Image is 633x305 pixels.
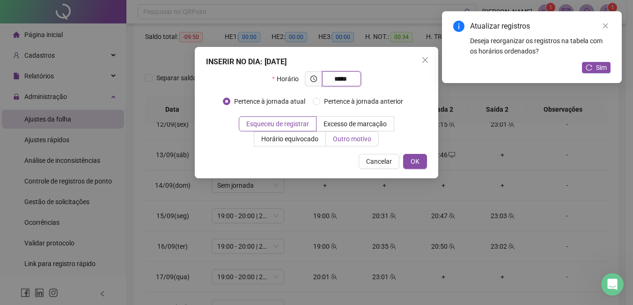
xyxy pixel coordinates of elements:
a: Close [600,21,611,31]
div: INSERIR NO DIA : [DATE] [206,56,427,68]
span: OK [411,156,420,167]
span: Pertence à jornada atual [230,96,309,107]
span: Outro motivo [333,135,371,143]
span: Pertence à jornada anterior [320,96,407,107]
span: Cancelar [366,156,392,167]
div: Deseja reorganizar os registros na tabela com os horários ordenados? [470,36,611,56]
button: Sim [582,62,611,73]
span: close [421,56,429,64]
div: Atualizar registros [470,21,611,32]
button: OK [403,154,427,169]
span: Sim [596,62,607,73]
span: Excesso de marcação [324,120,387,128]
iframe: Intercom live chat [601,273,624,296]
span: reload [586,64,592,71]
span: close [602,23,609,29]
button: Cancelar [359,154,399,169]
span: clock-circle [310,76,317,82]
button: Close [418,53,433,68]
span: info-circle [453,21,464,32]
label: Horário [272,71,304,86]
span: Esqueceu de registrar [246,120,309,128]
span: Horário equivocado [261,135,318,143]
